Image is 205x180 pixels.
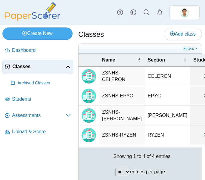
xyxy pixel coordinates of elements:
a: PaperScorer [2,17,63,22]
a: ps.qM1w65xjLpOGVUdR [169,5,200,20]
div: Showing 1 to 4 of 4 entries [79,147,202,166]
label: entries per page [130,169,165,174]
img: Locally created class [82,128,96,142]
td: ZSNHS-EPYC [99,86,145,106]
a: Students [2,92,73,107]
h1: Classes [78,29,104,39]
a: Alerts [153,6,166,19]
td: [PERSON_NAME] [145,106,191,125]
td: RYZEN [145,125,191,145]
a: Dashboard [2,43,73,58]
img: Locally created class [82,108,96,123]
span: Add class [170,31,196,36]
a: Assessments [2,109,73,123]
span: Name : Activate to invert sorting [138,54,141,66]
td: EPYC [145,86,191,106]
td: ZSNHS-[PERSON_NAME] [99,106,145,125]
a: Archived Classes [8,76,73,90]
a: Upload & Score [2,125,73,139]
span: Section : Activate to sort [183,54,187,66]
img: Locally created class [82,69,96,84]
span: Classes [12,63,66,70]
td: ZSNHS-CELERON [99,67,145,86]
img: Locally created class [82,89,96,103]
span: adonis maynard pilongo [180,8,189,17]
span: Archived Classes [17,80,71,86]
span: Assessments [12,112,66,119]
img: ps.qM1w65xjLpOGVUdR [180,8,189,17]
span: Upload & Score [12,128,71,135]
img: PaperScorer [2,2,63,21]
span: Students [12,96,71,103]
span: Dashboard [12,47,71,54]
td: ZSNHS-RYZEN [99,125,145,145]
span: Section [148,57,165,62]
span: Name [102,57,115,62]
a: Classes [2,60,73,74]
a: Create New [2,27,73,39]
a: Add class [164,28,202,40]
a: Filters [182,46,200,52]
td: CELERON [145,67,191,86]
